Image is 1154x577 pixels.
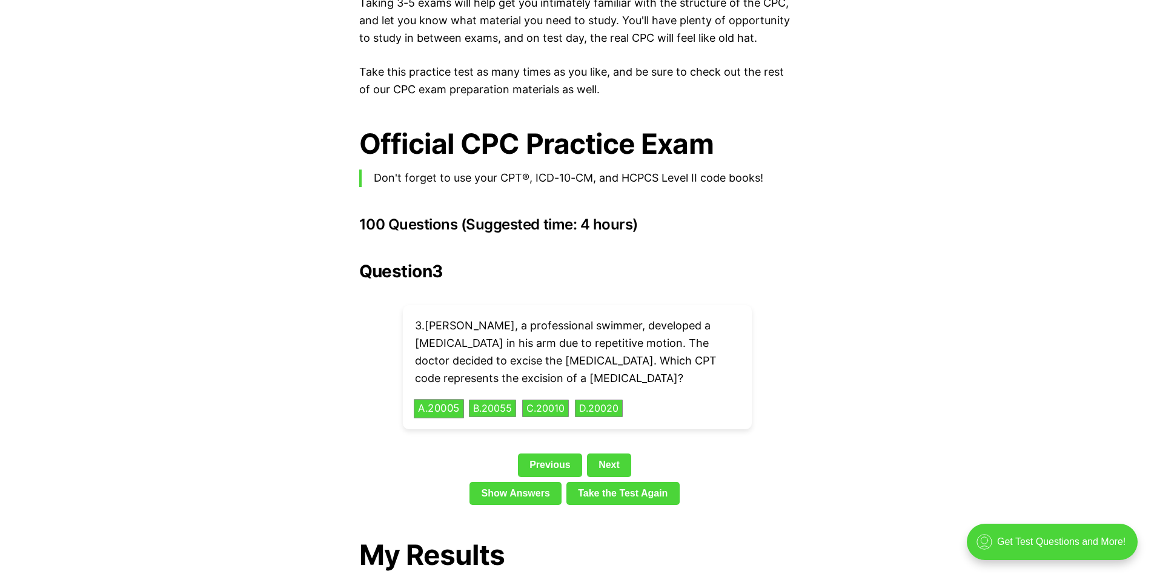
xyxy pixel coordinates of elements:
p: 3 . [PERSON_NAME], a professional swimmer, developed a [MEDICAL_DATA] in his arm due to repetitiv... [415,317,740,387]
p: Take this practice test as many times as you like, and be sure to check out the rest of our CPC e... [359,64,795,99]
button: A.20005 [414,399,464,418]
iframe: portal-trigger [957,518,1154,577]
button: B.20055 [469,400,516,418]
a: Take the Test Again [566,482,680,505]
a: Previous [518,453,582,476]
button: D.20020 [575,400,623,418]
h1: My Results [359,539,795,571]
h2: Question 3 [359,262,795,281]
a: Show Answers [469,482,562,505]
h1: Official CPC Practice Exam [359,128,795,160]
blockquote: Don't forget to use your CPT®, ICD-10-CM, and HCPCS Level II code books! [359,170,795,187]
a: Next [587,453,631,476]
button: C.20010 [522,400,569,418]
h3: 100 Questions (Suggested time: 4 hours) [359,216,795,233]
